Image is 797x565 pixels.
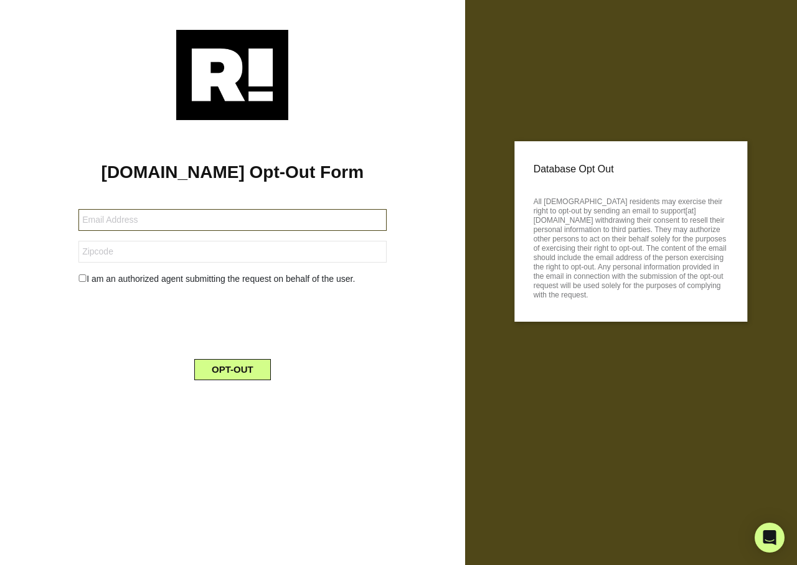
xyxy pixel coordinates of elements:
h1: [DOMAIN_NAME] Opt-Out Form [19,162,446,183]
button: OPT-OUT [194,359,271,380]
iframe: reCAPTCHA [138,296,327,344]
div: Open Intercom Messenger [755,523,785,553]
img: Retention.com [176,30,288,120]
div: I am an authorized agent submitting the request on behalf of the user. [69,273,395,286]
input: Zipcode [78,241,386,263]
p: Database Opt Out [534,160,729,179]
p: All [DEMOGRAPHIC_DATA] residents may exercise their right to opt-out by sending an email to suppo... [534,194,729,300]
input: Email Address [78,209,386,231]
